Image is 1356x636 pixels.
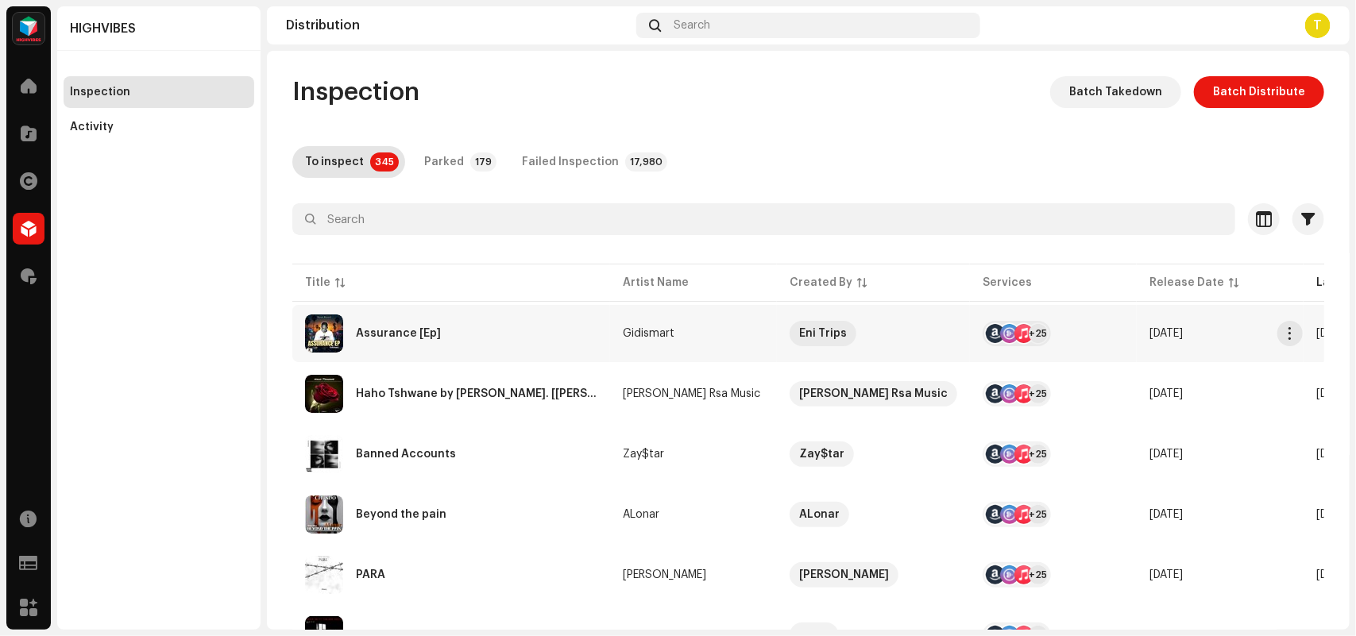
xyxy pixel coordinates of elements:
span: Oct 9, 2025 [1316,449,1350,460]
div: Inspection [70,86,130,98]
img: 6398a20c-9774-4d65-b59f-61f4656ee149 [305,495,343,534]
div: Gidismart [623,328,674,339]
div: Zay$tar [623,449,664,460]
span: Sep 14, 2025 [1149,569,1183,580]
div: PARA [356,569,385,580]
div: Failed Inspection [522,146,619,178]
div: +25 [1029,384,1048,403]
re-m-nav-item: Activity [64,111,254,143]
div: Created By [790,275,852,291]
p-badge: 17,980 [625,152,667,172]
div: Distribution [286,19,630,32]
span: Oct 9, 2025 [1316,569,1350,580]
span: D’herry [623,569,764,580]
p-badge: 345 [370,152,399,172]
span: Diego K Patacial Rsa Music [790,381,957,407]
div: Beyond the pain [356,509,446,520]
div: Release Date [1149,275,1224,291]
div: Title [305,275,330,291]
div: Haho Tshwane by Diego K Patacial Rsa. [Haho Tshwane by Diego K Patacial Rsa.] [356,388,597,399]
span: ALonar [790,502,957,527]
div: +25 [1029,505,1048,524]
span: Diego K Patacial Rsa Music [623,388,764,399]
img: 17b13266-c98f-40d4-9f93-a12a39d56081 [305,556,343,594]
div: [PERSON_NAME] Rsa Music [623,388,760,399]
span: Zay$tar [623,449,764,460]
span: Oct 6, 2025 [1149,328,1183,339]
button: Batch Takedown [1050,76,1181,108]
p-badge: 179 [470,152,496,172]
div: ALonar [623,509,659,520]
span: Eni Trips [790,321,957,346]
div: Zay$tar [799,441,844,467]
span: D'herry [790,562,957,588]
span: Zay$tar [790,441,957,467]
span: Oct 9, 2025 [1316,509,1350,520]
span: Oct 10, 2025 [1149,388,1183,399]
div: T [1305,13,1331,38]
div: [PERSON_NAME] [799,562,889,588]
span: Batch Distribute [1213,76,1305,108]
div: [PERSON_NAME] [623,569,706,580]
span: Oct 9, 2025 [1316,388,1350,399]
input: Search [292,203,1235,235]
div: Parked [424,146,464,178]
img: 596205ad-7b9c-48fe-bd8d-89c848db2182 [305,314,343,353]
div: Eni Trips [799,321,847,346]
div: ALonar [799,502,840,527]
span: Inspection [292,76,419,108]
span: Batch Takedown [1069,76,1162,108]
span: Oct 8, 2025 [1149,509,1183,520]
div: Banned Accounts [356,449,456,460]
span: Gidismart [623,328,764,339]
div: [PERSON_NAME] Rsa Music [799,381,948,407]
div: To inspect [305,146,364,178]
div: +25 [1029,324,1048,343]
div: Assurance [Ep] [356,328,441,339]
div: +25 [1029,445,1048,464]
div: Activity [70,121,114,133]
button: Batch Distribute [1194,76,1324,108]
re-m-nav-item: Inspection [64,76,254,108]
img: b88db7a0-46a4-4c80-849a-4eb2c1969c17 [305,435,343,473]
span: Oct 9, 2025 [1316,328,1350,339]
div: +25 [1029,565,1048,584]
img: 465808d3-4f58-4c1c-8943-d7a4a03634b4 [305,375,343,413]
span: Search [674,19,710,32]
span: ALonar [623,509,764,520]
img: feab3aad-9b62-475c-8caf-26f15a9573ee [13,13,44,44]
span: Oct 9, 2025 [1149,449,1183,460]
